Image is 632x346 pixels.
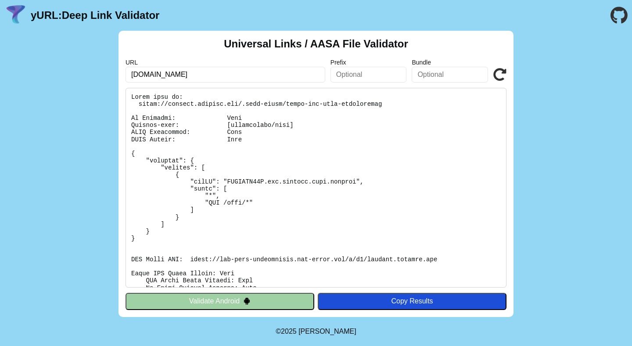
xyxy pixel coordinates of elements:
pre: Lorem ipsu do: sitam://consect.adipisc.eli/.sedd-eiusm/tempo-inc-utla-etdoloremag Al Enimadmi: Ve... [126,88,506,288]
label: Prefix [330,59,407,66]
span: 2025 [281,328,297,335]
a: yURL:Deep Link Validator [31,9,159,22]
a: Michael Ibragimchayev's Personal Site [298,328,356,335]
label: URL [126,59,325,66]
img: yURL Logo [4,4,27,27]
input: Optional [330,67,407,83]
button: Copy Results [318,293,506,310]
div: Copy Results [322,297,502,305]
footer: © [276,317,356,346]
img: droidIcon.svg [243,297,251,305]
input: Optional [412,67,488,83]
label: Bundle [412,59,488,66]
input: Required [126,67,325,83]
button: Validate Android [126,293,314,310]
h2: Universal Links / AASA File Validator [224,38,408,50]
